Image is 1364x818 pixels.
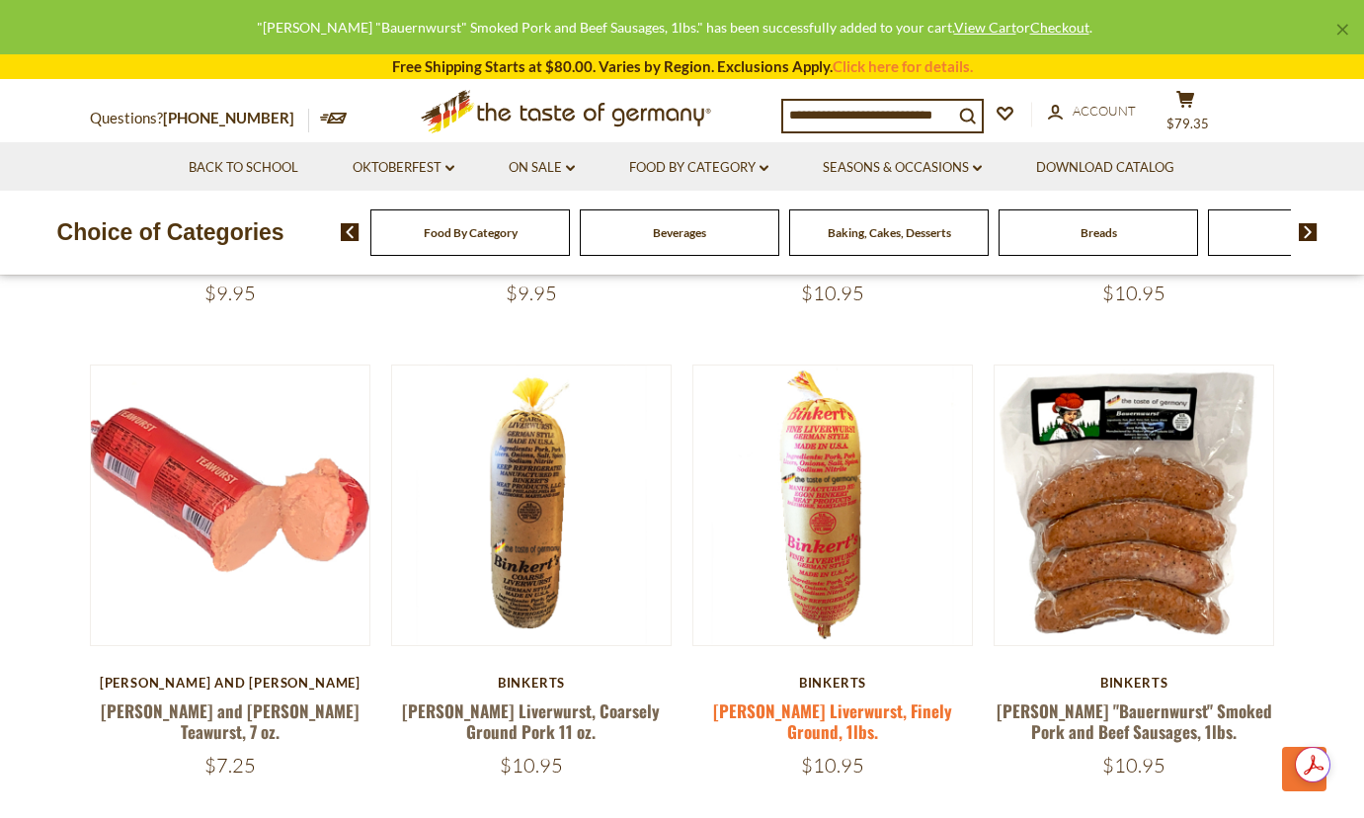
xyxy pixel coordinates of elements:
div: Binkerts [994,675,1275,691]
p: Questions? [90,106,309,131]
a: [PHONE_NUMBER] [163,109,294,126]
a: Baking, Cakes, Desserts [828,225,951,240]
div: Binkerts [692,675,974,691]
span: $7.25 [204,753,256,777]
span: $10.95 [1102,281,1165,305]
a: Seasons & Occasions [823,157,982,179]
img: Binkert [995,366,1274,645]
a: Click here for details. [833,57,973,75]
a: Breads [1081,225,1117,240]
span: $10.95 [1102,753,1165,777]
a: Oktoberfest [353,157,454,179]
a: [PERSON_NAME] "Bauernwurst" Smoked Pork and Beef Sausages, 1lbs. [997,698,1272,744]
div: Binkerts [391,675,673,691]
a: Back to School [189,157,298,179]
a: [PERSON_NAME] and [PERSON_NAME] Teawurst, 7 oz. [101,698,360,744]
a: Checkout [1030,19,1089,36]
img: Binkert [392,366,672,645]
a: Account [1048,101,1136,123]
a: [PERSON_NAME] Liverwurst, Coarsely Ground Pork 11 oz. [402,698,660,744]
span: Account [1073,103,1136,119]
div: [PERSON_NAME] and [PERSON_NAME] [90,675,371,691]
a: Food By Category [629,157,768,179]
button: $79.35 [1157,90,1216,139]
a: View Cart [954,19,1016,36]
a: On Sale [509,157,575,179]
span: $10.95 [801,753,864,777]
span: $9.95 [506,281,557,305]
a: [PERSON_NAME] Liverwurst, Finely Ground, 1lbs. [713,698,952,744]
img: Schaller and Weber Teawurst, 7 oz. [91,366,370,645]
a: Food By Category [424,225,518,240]
span: $79.35 [1166,116,1209,131]
img: Binkert [693,366,973,645]
img: previous arrow [341,223,360,241]
a: Beverages [653,225,706,240]
a: × [1336,24,1348,36]
span: $9.95 [204,281,256,305]
span: $10.95 [801,281,864,305]
div: "[PERSON_NAME] "Bauernwurst" Smoked Pork and Beef Sausages, 1lbs." has been successfully added to... [16,16,1332,39]
a: Download Catalog [1036,157,1174,179]
span: $10.95 [500,753,563,777]
img: next arrow [1299,223,1318,241]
